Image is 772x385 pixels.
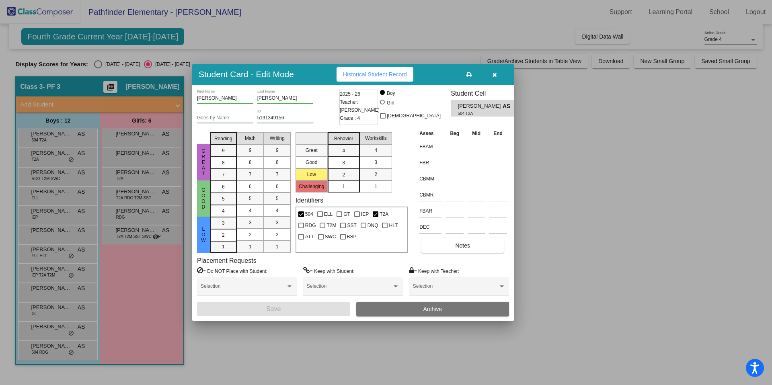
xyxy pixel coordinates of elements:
span: 1 [342,183,345,190]
span: BSP [347,232,357,242]
span: Reading [214,135,232,142]
label: Placement Requests [197,257,257,264]
span: Save [266,305,281,312]
span: T2A [380,209,388,219]
span: 4 [374,147,377,154]
button: Notes [421,238,504,253]
label: = Keep with Student: [303,267,355,275]
span: 3 [249,219,252,226]
div: Girl [386,99,394,106]
input: assessment [419,157,441,169]
span: 1 [222,243,225,250]
label: = Keep with Teacher: [409,267,459,275]
span: 4 [342,147,345,154]
span: Math [245,135,256,142]
button: Historical Student Record [337,67,413,82]
h3: Student Cell [451,90,521,97]
span: 7 [249,171,252,178]
span: 7 [276,171,279,178]
th: Asses [417,129,443,138]
span: 5 [222,195,225,203]
span: 5 [276,195,279,202]
span: Behavior [334,135,353,142]
span: 6 [249,183,252,190]
th: End [487,129,509,138]
span: 2025 - 26 [340,90,360,98]
span: Low [200,226,207,243]
span: 3 [222,219,225,227]
span: 8 [222,159,225,166]
span: 4 [222,207,225,215]
span: Grade : 4 [340,114,360,122]
span: Great [200,148,207,176]
span: 3 [342,159,345,166]
span: DNQ [368,221,378,230]
span: [DEMOGRAPHIC_DATA] [387,111,441,121]
span: IEP [361,209,369,219]
span: 504 T2A [458,111,497,117]
input: assessment [419,173,441,185]
span: 5 [249,195,252,202]
span: 2 [342,171,345,178]
span: ELL [324,209,333,219]
span: [PERSON_NAME] [458,102,503,111]
input: assessment [419,221,441,233]
span: T2M [326,221,336,230]
input: Enter ID [257,115,314,121]
span: 504 [305,209,313,219]
span: 6 [276,183,279,190]
span: 3 [374,159,377,166]
th: Beg [443,129,466,138]
button: Save [197,302,350,316]
span: SST [347,221,356,230]
label: = Do NOT Place with Student: [197,267,267,275]
span: RDG [305,221,316,230]
span: 9 [249,147,252,154]
span: 8 [249,159,252,166]
span: Notes [455,242,470,249]
span: 2 [276,231,279,238]
span: 2 [374,171,377,178]
button: Archive [356,302,509,316]
span: Historical Student Record [343,71,407,78]
span: 2 [222,231,225,239]
span: 1 [276,243,279,250]
input: goes by name [197,115,253,121]
label: Identifiers [296,197,323,204]
span: SWC [325,232,336,242]
div: Boy [386,90,395,97]
input: assessment [419,205,441,217]
span: 4 [276,207,279,214]
span: Writing [270,135,285,142]
span: Good [200,187,207,210]
h3: Student Card - Edit Mode [199,69,294,79]
span: 9 [222,147,225,154]
span: ATT [305,232,314,242]
span: 9 [276,147,279,154]
span: AS [503,102,514,111]
input: assessment [419,141,441,153]
span: 7 [222,171,225,178]
span: 2 [249,231,252,238]
input: assessment [419,189,441,201]
span: HLT [389,221,398,230]
span: 6 [222,183,225,190]
span: 3 [276,219,279,226]
span: 8 [276,159,279,166]
span: Archive [423,306,442,312]
th: Mid [466,129,487,138]
span: 4 [249,207,252,214]
span: 1 [249,243,252,250]
span: Workskills [365,135,387,142]
span: Teacher: [PERSON_NAME] [340,98,380,114]
span: 1 [374,183,377,190]
span: GT [343,209,350,219]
